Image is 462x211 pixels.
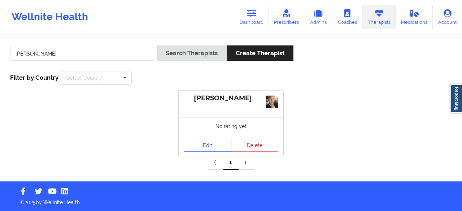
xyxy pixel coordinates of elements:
[332,5,362,29] a: Coaches
[184,139,231,152] a: Edit
[266,96,278,108] img: 0adb781b-d984-4e7a-a5be-e9ed8c12e22d_0.jfif
[362,5,396,29] a: Therapists
[208,155,254,170] div: Pagination Navigation
[208,155,223,170] a: Previous item
[179,117,283,135] div: No rating yet
[239,155,254,170] a: Next item
[157,45,227,61] button: Search Therapists
[234,5,269,29] a: Dashboard
[184,94,278,102] div: [PERSON_NAME]
[67,75,102,80] div: Select Country
[10,47,154,61] input: Search Keywords
[304,5,332,29] a: Admins
[433,5,462,29] a: Account
[396,5,433,29] a: Medications
[231,139,279,152] button: Delete
[269,5,305,29] a: Prescribers
[15,194,447,206] p: © 2025 by Wellnite Health
[10,74,58,81] span: Filter by Country
[227,45,293,61] button: Create Therapist
[450,84,462,113] a: Report Bug
[223,155,239,170] a: 1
